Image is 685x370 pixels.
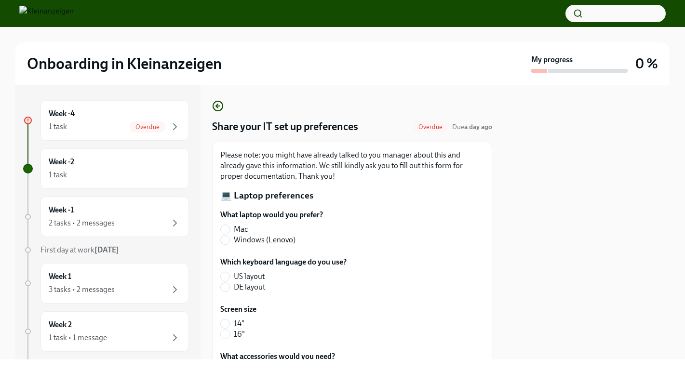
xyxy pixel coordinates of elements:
[23,245,189,255] a: First day at work[DATE]
[49,319,72,330] h6: Week 2
[234,271,265,282] span: US layout
[234,282,265,292] span: DE layout
[49,108,75,119] h6: Week -4
[49,284,115,295] div: 3 tasks • 2 messages
[49,157,74,167] h6: Week -2
[220,351,346,362] label: What accessories would you need?
[49,332,107,343] div: 1 task • 1 message
[452,123,492,131] span: Due
[23,263,189,304] a: Week 13 tasks • 2 messages
[452,122,492,132] span: August 18th, 2025 09:00
[234,318,244,329] span: 14"
[464,123,492,131] strong: a day ago
[531,54,573,65] strong: My progress
[23,311,189,352] a: Week 21 task • 1 message
[220,257,347,267] label: Which keyboard language do you use?
[234,224,248,235] span: Mac
[27,54,222,73] h2: Onboarding in Kleinanzeigen
[19,6,74,21] img: Kleinanzeigen
[220,189,484,202] p: 💻 Laptop preferences
[234,329,245,340] span: 16"
[23,197,189,237] a: Week -12 tasks • 2 messages
[130,123,165,131] span: Overdue
[234,235,295,245] span: Windows (Lenovo)
[220,150,484,182] p: Please note: you might have already talked to you manager about this and already gave this inform...
[212,119,358,134] h4: Share your IT set up preferences
[49,205,74,215] h6: Week -1
[40,245,119,254] span: First day at work
[635,55,658,72] h3: 0 %
[23,100,189,141] a: Week -41 taskOverdue
[49,271,71,282] h6: Week 1
[49,121,67,132] div: 1 task
[220,210,323,220] label: What laptop would you prefer?
[49,170,67,180] div: 1 task
[23,148,189,189] a: Week -21 task
[220,304,256,315] label: Screen size
[413,123,448,131] span: Overdue
[94,245,119,254] strong: [DATE]
[49,218,115,228] div: 2 tasks • 2 messages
